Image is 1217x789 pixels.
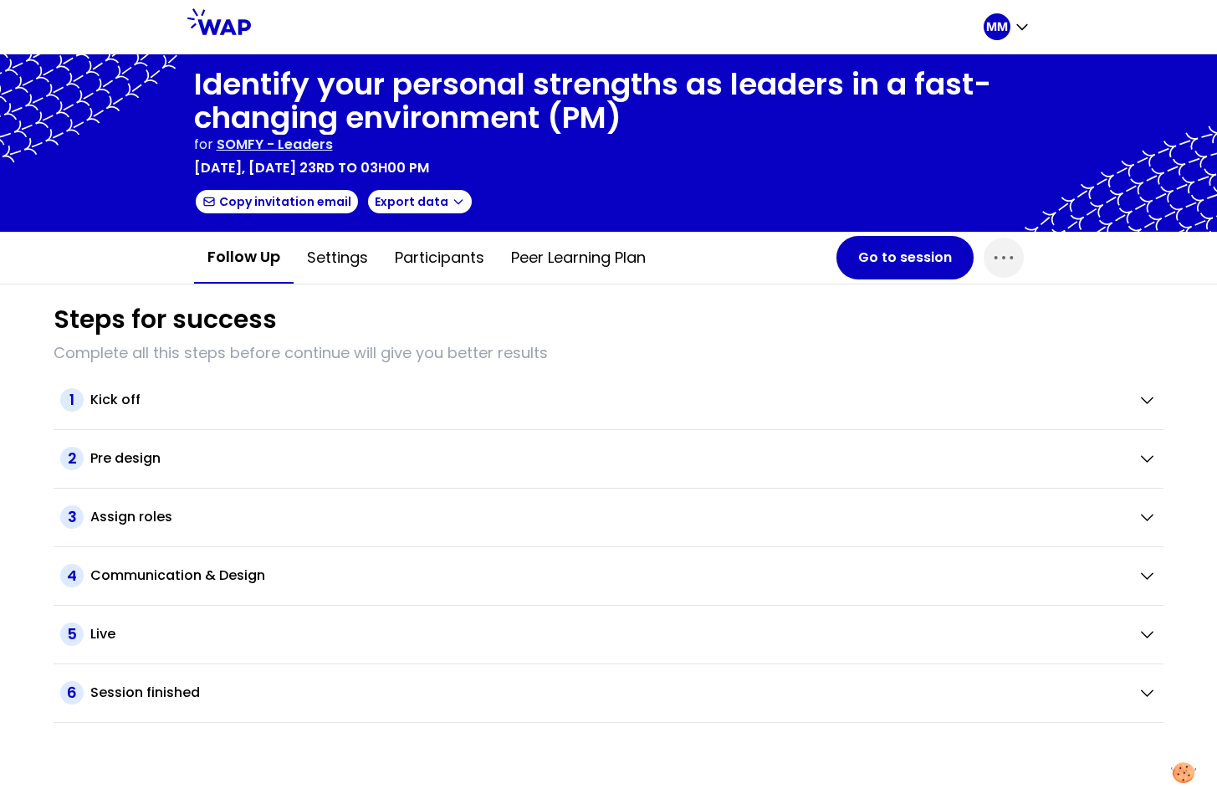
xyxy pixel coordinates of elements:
button: Participants [381,233,498,283]
h1: Identify your personal strengths as leaders in a fast-changing environment (PM) [194,68,1024,135]
p: [DATE], [DATE] 23rd to 03h00 pm [194,158,429,178]
h2: Pre design [90,448,161,469]
p: SOMFY - Leaders [217,135,333,155]
h2: Communication & Design [90,566,265,586]
p: MM [986,18,1008,35]
button: MM [984,13,1030,40]
button: Copy invitation email [194,188,360,215]
button: 2Pre design [60,447,1157,470]
button: 5Live [60,622,1157,646]
button: Follow up [194,232,294,284]
button: 6Session finished [60,681,1157,704]
h2: Session finished [90,683,200,703]
span: 1 [60,388,84,412]
h2: Kick off [90,390,141,410]
span: 3 [60,505,84,529]
button: 1Kick off [60,388,1157,412]
button: Settings [294,233,381,283]
span: 5 [60,622,84,646]
span: 2 [60,447,84,470]
p: Complete all this steps before continue will give you better results [54,341,1163,365]
span: 4 [60,564,84,587]
h2: Assign roles [90,507,172,527]
button: 3Assign roles [60,505,1157,529]
h1: Steps for success [54,305,277,335]
p: for [194,135,213,155]
button: Go to session [836,236,974,279]
button: Peer learning plan [498,233,659,283]
span: 6 [60,681,84,704]
h2: Live [90,624,115,644]
button: 4Communication & Design [60,564,1157,587]
button: Export data [366,188,473,215]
